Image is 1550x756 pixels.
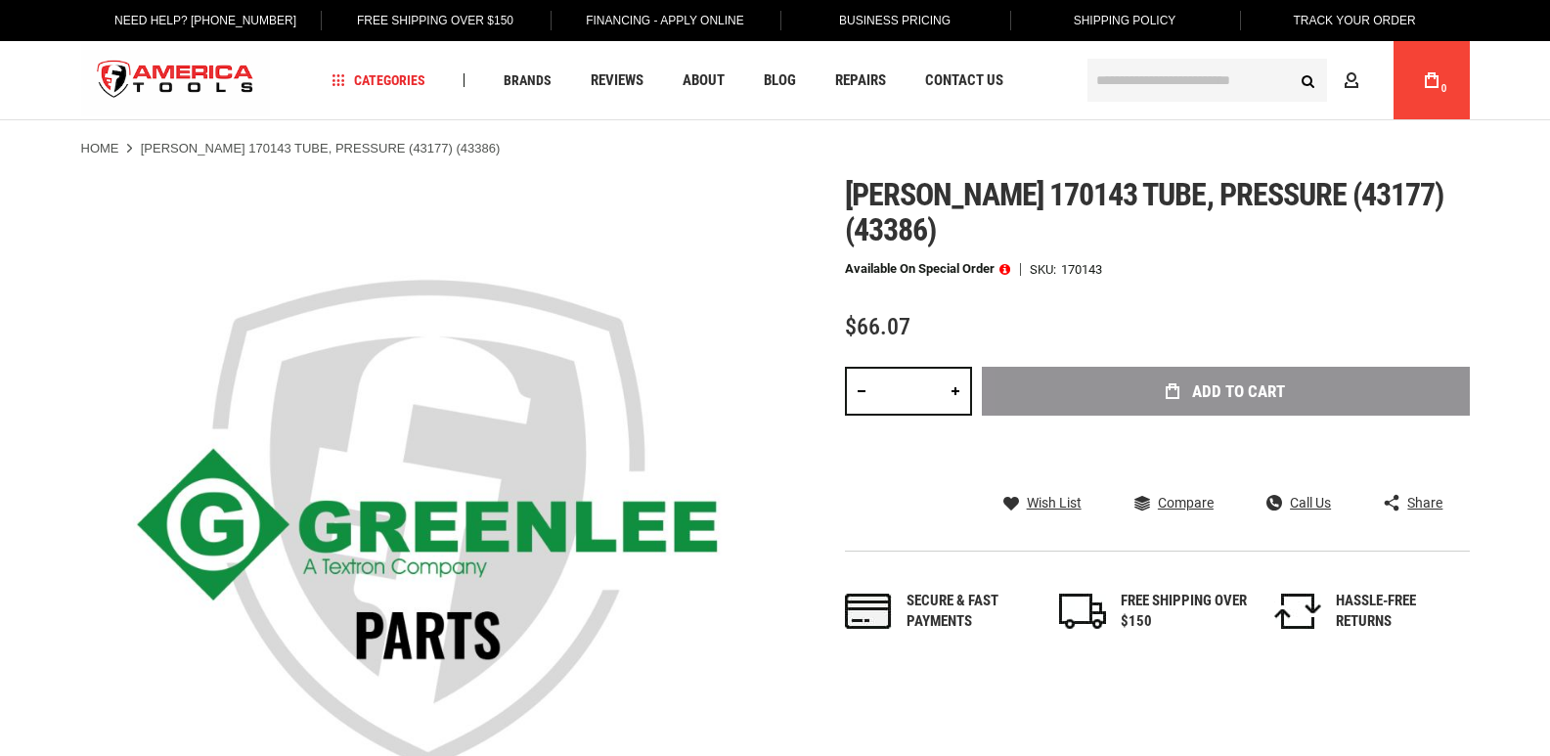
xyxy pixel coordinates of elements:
a: 0 [1413,41,1450,119]
div: FREE SHIPPING OVER $150 [1121,591,1248,633]
button: Search [1290,62,1327,99]
a: Call Us [1266,494,1331,511]
span: Categories [332,73,425,87]
img: America Tools [81,44,271,117]
a: Compare [1134,494,1214,511]
span: Blog [764,73,796,88]
span: [PERSON_NAME] 170143 tube, pressure (43177) (43386) [845,176,1444,248]
span: Contact Us [925,73,1003,88]
span: Share [1407,496,1442,510]
span: 0 [1441,83,1447,94]
strong: [PERSON_NAME] 170143 TUBE, PRESSURE (43177) (43386) [141,141,501,156]
span: Reviews [591,73,643,88]
span: Repairs [835,73,886,88]
span: Brands [504,73,552,87]
span: About [683,73,725,88]
img: returns [1274,594,1321,629]
a: Brands [495,67,560,94]
span: Call Us [1290,496,1331,510]
a: About [674,67,733,94]
div: 170143 [1061,263,1102,276]
span: Wish List [1027,496,1082,510]
a: Blog [755,67,805,94]
p: Available on Special Order [845,262,1010,276]
img: payments [845,594,892,629]
div: HASSLE-FREE RETURNS [1336,591,1463,633]
span: Compare [1158,496,1214,510]
a: Categories [323,67,434,94]
div: Secure & fast payments [907,591,1034,633]
a: store logo [81,44,271,117]
a: Wish List [1003,494,1082,511]
span: Shipping Policy [1074,14,1176,27]
a: Contact Us [916,67,1012,94]
a: Repairs [826,67,895,94]
strong: SKU [1030,263,1061,276]
a: Home [81,140,119,157]
span: $66.07 [845,313,910,340]
img: shipping [1059,594,1106,629]
a: Reviews [582,67,652,94]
